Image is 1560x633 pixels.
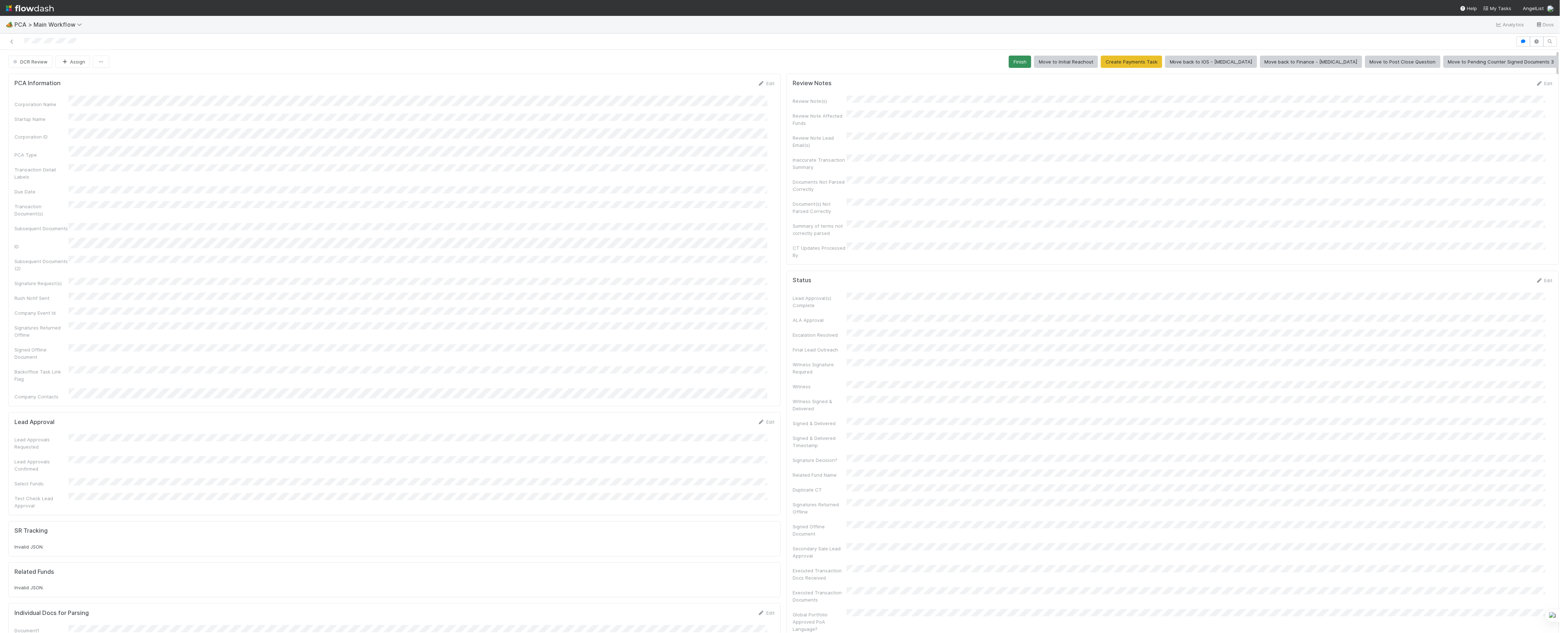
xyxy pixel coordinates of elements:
[793,457,847,464] div: Signature Decision?
[14,495,69,509] div: Test Check Lead Approval
[14,101,69,108] div: Corporation Name
[793,316,847,324] div: ALA Approval
[14,346,69,361] div: Signed Offline Document
[758,419,775,425] a: Edit
[793,200,847,215] div: Document(s) Not Parsed Correctly
[793,501,847,515] div: Signatures Returned Offline
[793,567,847,581] div: Executed Transaction Docs Received
[6,2,54,14] img: logo-inverted-e16ddd16eac7371096b0.svg
[793,97,847,105] div: Review Note(s)
[793,80,832,87] h5: Review Notes
[14,324,69,339] div: Signatures Returned Offline
[14,368,69,383] div: Backoffice Task Link Flag
[14,203,69,217] div: Transaction Document(s)
[14,527,48,534] h5: SR Tracking
[793,331,847,339] div: Escalation Resolved
[14,258,69,272] div: Subsequent Documents (2)
[758,80,775,86] a: Edit
[14,225,69,232] div: Subsequent Documents
[12,59,48,65] span: DCR Review
[1536,80,1553,86] a: Edit
[14,480,69,487] div: Select Funds:
[793,589,847,603] div: Executed Transaction Documents
[1536,20,1554,29] a: Docs
[14,610,89,617] h5: Individual Docs for Parsing
[793,346,847,353] div: Final Lead Outreach
[14,280,69,287] div: Signature Request(s)
[14,436,69,450] div: Lead Approvals Requested
[793,361,847,375] div: Witness Signature Required
[1034,56,1098,68] button: Move to Initial Reachout
[793,611,847,633] div: Global Portfolio Approved PoA Language?
[55,56,90,68] button: Assign
[793,277,811,284] h5: Status
[793,383,847,390] div: Witness
[14,151,69,158] div: PCA Type
[1460,5,1477,12] div: Help
[14,568,54,576] h5: Related Funds
[1443,56,1559,68] button: Move to Pending Counter Signed Documents 3
[793,134,847,149] div: Review Note Lead Email(s)
[1009,56,1031,68] button: Finish
[14,584,775,591] div: Invalid JSON.
[793,112,847,127] div: Review Note Affected Funds
[14,543,775,550] div: Invalid JSON.
[793,156,847,171] div: Inaccurate Transaction Summary
[14,133,69,140] div: Corporation ID
[1536,278,1553,283] a: Edit
[793,545,847,559] div: Secondary Sale Lead Approval
[758,610,775,616] a: Edit
[14,166,69,180] div: Transaction Detail Labels
[1496,20,1524,29] a: Analytics
[14,243,69,250] div: ID
[793,244,847,259] div: CT Updates Processed By
[793,222,847,237] div: Summary of terms not correctly parsed
[1483,5,1512,12] a: My Tasks
[1165,56,1257,68] button: Move back to IOS - [MEDICAL_DATA]
[1523,5,1544,11] span: AngelList
[8,56,52,68] button: DCR Review
[14,188,69,195] div: Due Date
[793,523,847,537] div: Signed Offline Document
[793,294,847,309] div: Lead Approval(s) Complete
[1260,56,1362,68] button: Move back to Finance - [MEDICAL_DATA]
[14,80,61,87] h5: PCA Information
[14,393,69,400] div: Company Contacts
[14,458,69,472] div: Lead Approvals Confirmed
[793,471,847,479] div: Related Fund Name
[793,398,847,412] div: Witness Signed & Delivered
[793,420,847,427] div: Signed & Delivered
[1547,5,1554,12] img: avatar_b6a6ccf4-6160-40f7-90da-56c3221167ae.png
[14,419,55,426] h5: Lead Approval
[14,309,69,316] div: Company Event Id
[793,486,847,493] div: Duplicate CT
[14,21,86,28] span: PCA > Main Workflow
[1101,56,1162,68] button: Create Payments Task
[14,115,69,123] div: Startup Name
[1483,5,1512,11] span: My Tasks
[14,294,69,302] div: Rush Notif Sent
[793,178,847,193] div: Documents Not Parsed Correctly
[1365,56,1441,68] button: Move to Post Close Question
[6,21,13,27] span: 🏕️
[793,435,847,449] div: Signed & Delivered Timestamp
